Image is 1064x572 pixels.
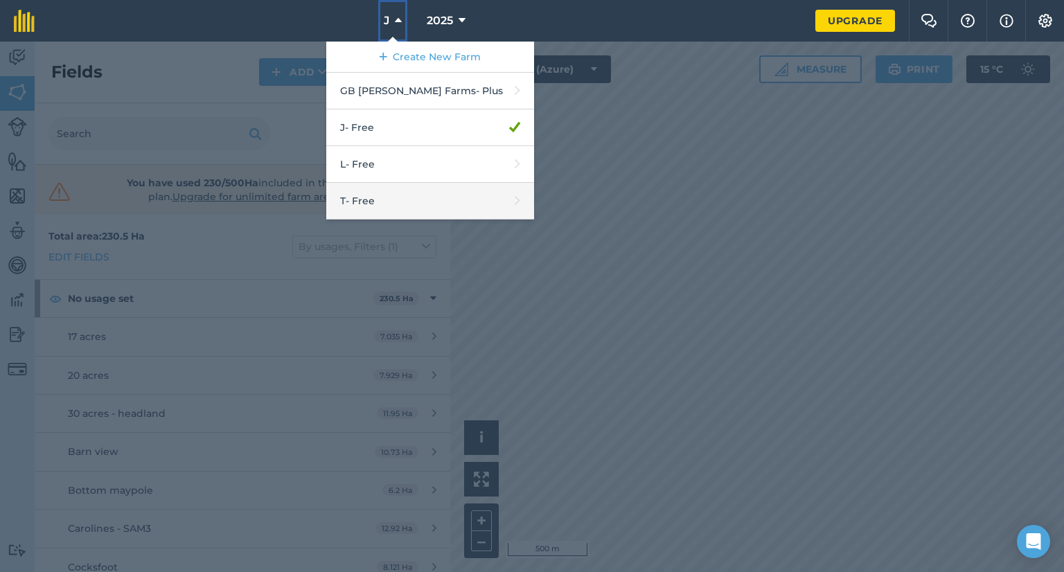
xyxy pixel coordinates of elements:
[921,14,937,28] img: Two speech bubbles overlapping with the left bubble in the forefront
[326,73,534,109] a: GB [PERSON_NAME] Farms- Plus
[815,10,895,32] a: Upgrade
[326,42,534,73] a: Create New Farm
[427,12,453,29] span: 2025
[14,10,35,32] img: fieldmargin Logo
[326,109,534,146] a: J- Free
[959,14,976,28] img: A question mark icon
[1000,12,1013,29] img: svg+xml;base64,PHN2ZyB4bWxucz0iaHR0cDovL3d3dy53My5vcmcvMjAwMC9zdmciIHdpZHRoPSIxNyIgaGVpZ2h0PSIxNy...
[1017,525,1050,558] div: Open Intercom Messenger
[384,12,389,29] span: J
[1037,14,1054,28] img: A cog icon
[326,146,534,183] a: L- Free
[326,183,534,220] a: T- Free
